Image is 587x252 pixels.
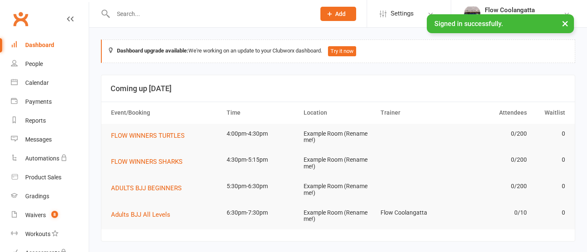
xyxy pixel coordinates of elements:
th: Time [223,102,300,123]
th: Attendees [454,102,531,123]
td: 0/200 [454,150,531,170]
span: Signed in successfully. [434,20,503,28]
td: Example Room (Rename me!) [300,150,377,176]
td: 0 [531,176,569,196]
div: Flow Coolangatta [485,6,563,14]
span: Add [335,10,346,17]
div: Workouts [25,231,50,237]
button: × [558,14,573,32]
td: 0 [531,203,569,223]
a: Product Sales [11,168,89,187]
td: 0/10 [454,203,531,223]
td: 6:30pm-7:30pm [223,203,300,223]
td: 0/200 [454,176,531,196]
img: thumb_image1636425292.png [464,5,481,22]
td: 0 [531,150,569,170]
td: Example Room (Rename me!) [300,124,377,150]
span: ADULTS BJJ BEGINNERS [111,184,182,192]
div: Flow Martial Arts Coolangatta [485,14,563,21]
th: Trainer [377,102,454,123]
div: Automations [25,155,59,162]
h3: Coming up [DATE] [111,84,566,93]
div: Messages [25,136,52,143]
button: FLOW WINNERS TURTLES [111,131,190,141]
button: ADULTS BJJ BEGINNERS [111,183,188,193]
div: People [25,60,43,67]
button: Add [320,7,356,21]
a: Messages [11,130,89,149]
th: Waitlist [531,102,569,123]
td: 4:30pm-5:15pm [223,150,300,170]
a: Waivers 8 [11,206,89,225]
th: Event/Booking [107,102,223,123]
div: Reports [25,117,46,124]
a: Payments [11,92,89,111]
div: We're working on an update to your Clubworx dashboard. [101,39,575,63]
span: Settings [391,4,414,23]
td: 4:00pm-4:30pm [223,124,300,144]
input: Search... [111,8,309,20]
td: Flow Coolangatta [377,203,454,223]
a: Workouts [11,225,89,244]
td: Example Room (Rename me!) [300,203,377,229]
td: 0/200 [454,124,531,144]
a: Automations [11,149,89,168]
button: FLOW WINNERS SHARKS [111,157,188,167]
span: FLOW WINNERS TURTLES [111,132,185,139]
a: Gradings [11,187,89,206]
button: Adults BJJ All Levels [111,210,176,220]
strong: Dashboard upgrade available: [117,47,188,54]
a: Reports [11,111,89,130]
a: Calendar [11,73,89,92]
td: Example Room (Rename me!) [300,176,377,203]
div: Waivers [25,212,46,218]
button: Try it now [328,46,356,56]
td: 5:30pm-6:30pm [223,176,300,196]
div: Dashboard [25,42,54,48]
a: Dashboard [11,36,89,55]
a: People [11,55,89,73]
a: Clubworx [10,8,31,29]
th: Location [300,102,377,123]
span: 8 [51,211,58,218]
div: Calendar [25,79,49,86]
span: FLOW WINNERS SHARKS [111,158,182,165]
span: Adults BJJ All Levels [111,211,170,218]
td: 0 [531,124,569,144]
div: Gradings [25,193,49,199]
div: Payments [25,98,52,105]
div: Product Sales [25,174,61,181]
